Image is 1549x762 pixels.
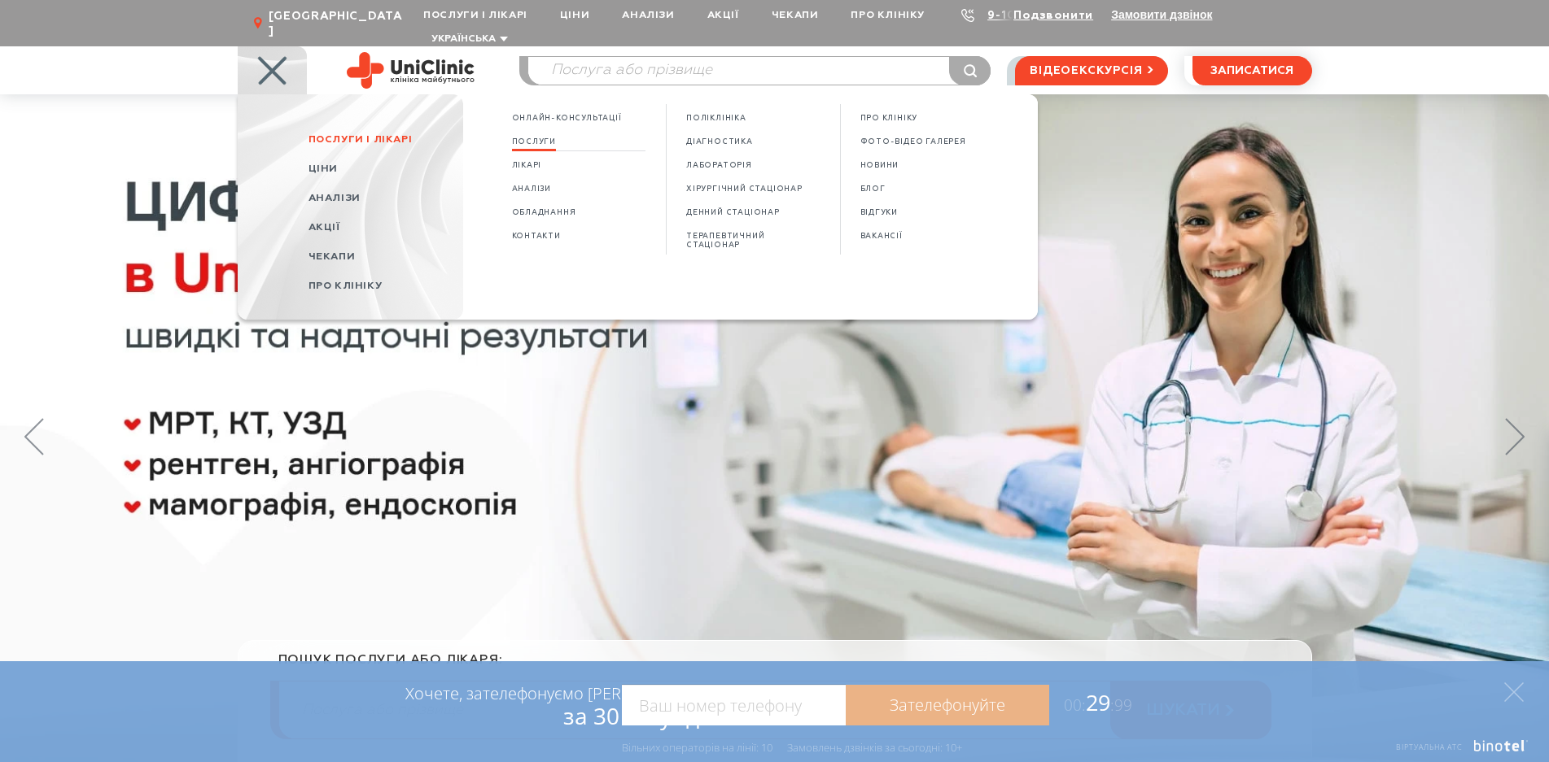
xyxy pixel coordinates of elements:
span: БЛОГ [860,185,886,194]
span: :99 [1110,695,1132,716]
a: 9-103 [987,10,1023,21]
span: ВІДГУКИ [860,208,899,217]
a: Обладнання [512,206,576,220]
span: [GEOGRAPHIC_DATA] [269,9,407,38]
span: Акції [308,222,340,233]
span: відеоекскурсія [1030,57,1142,85]
span: записатися [1210,65,1293,76]
a: Аналізи [512,182,552,196]
span: Oнлайн-консультації [512,114,622,123]
span: Послуги [512,137,557,146]
span: ВАКАНСІЇ [860,232,903,241]
input: Послуга або прізвище [528,57,991,85]
span: 29 [1049,687,1132,717]
span: Про клініку [308,281,383,291]
a: Подзвонити [1013,10,1093,21]
a: БЛОГ [860,182,886,196]
a: Діагностика [686,135,753,149]
input: Ваш номер телефону [622,685,846,725]
a: Денний стаціонар [686,206,780,220]
span: Діагностика [686,137,753,146]
a: Зателефонуйте [846,685,1049,725]
a: Терапевтичний стаціонар [686,229,820,252]
button: записатися [1192,56,1312,85]
a: Oнлайн-консультації [512,111,622,125]
a: Послуги [512,135,557,149]
a: Аналізи [308,184,463,213]
a: Контакти [512,229,561,243]
span: Поліклініка [686,114,746,123]
a: Віртуальна АТС [1378,740,1529,762]
span: Хірургічний стаціонар [686,185,803,194]
a: ВАКАНСІЇ [860,229,903,243]
span: Обладнання [512,208,576,217]
span: Чекапи [308,251,356,262]
a: Акції [308,213,463,242]
a: ФОТО-ВІДЕО ГАЛЕРЕЯ [860,135,966,149]
a: Лабораторія [686,159,752,172]
span: Денний стаціонар [686,208,780,217]
div: пошук послуги або лікаря: [278,652,1271,681]
span: Ціни [308,163,338,174]
span: Українська [431,34,496,44]
span: Лікарі [512,161,542,170]
span: Терапевтичний стаціонар [686,232,820,250]
a: ВІДГУКИ [860,206,899,220]
a: ПРО КЛІНІКУ [860,111,918,125]
a: відеоекскурсія [1015,56,1167,85]
button: Українська [427,33,508,46]
div: Хочете, зателефонуємо [PERSON_NAME] [405,683,709,729]
span: 00: [1064,695,1086,716]
span: ПРО КЛІНІКУ [860,114,918,123]
a: НОВИНИ [860,159,899,172]
span: Послуги і лікарі [308,134,413,145]
a: Лікарі [512,159,542,172]
span: Контакти [512,232,561,241]
span: ФОТО-ВІДЕО ГАЛЕРЕЯ [860,137,966,146]
span: Аналізи [308,193,361,203]
a: Чекапи [308,242,463,272]
span: Аналізи [512,185,552,194]
span: за 30 секунд? [563,700,709,731]
span: НОВИНИ [860,161,899,170]
div: Вільних операторів на лінії: 10 Замовлень дзвінків за сьогодні: 10+ [622,741,962,754]
a: Хірургічний стаціонар [686,182,803,196]
span: Лабораторія [686,161,752,170]
span: Віртуальна АТС [1396,742,1463,752]
a: Поліклініка [686,111,746,125]
a: Ціни [308,155,463,184]
img: Uniclinic [347,52,475,89]
button: Замовити дзвінок [1111,8,1212,21]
